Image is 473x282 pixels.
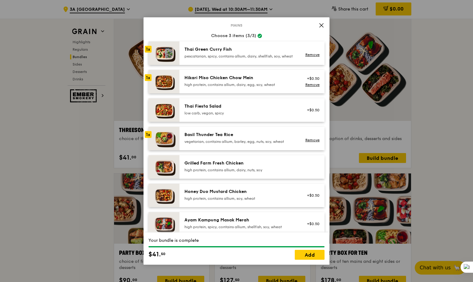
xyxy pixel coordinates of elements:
[161,251,166,256] span: 50
[145,131,152,138] div: 1x
[184,139,296,144] div: vegetarian, contains allium, barley, egg, nuts, soy, wheat
[184,103,296,109] div: Thai Fiesta Salad
[145,74,152,81] div: 1x
[148,98,179,122] img: daily_normal_Thai_Fiesta_Salad__Horizontal_.jpg
[184,189,296,195] div: Honey Duo Mustard Chicken
[305,138,320,142] a: Remove
[184,217,296,223] div: Ayam Kampung Masak Merah
[148,33,325,39] div: Choose 3 items (3/3)
[148,237,325,244] div: Your bundle is complete
[184,168,296,173] div: high protein, contains allium, dairy, nuts, soy
[184,75,296,81] div: Hikari Miso Chicken Chow Mein
[184,224,296,229] div: high protein, spicy, contains allium, shellfish, soy, wheat
[148,70,179,93] img: daily_normal_Hikari_Miso_Chicken_Chow_Mein__Horizontal_.jpg
[295,250,325,260] a: Add
[184,111,296,116] div: low carb, vegan, spicy
[148,184,179,207] img: daily_normal_Honey_Duo_Mustard_Chicken__Horizontal_.jpg
[148,250,161,259] span: $41.
[148,212,179,236] img: daily_normal_Ayam_Kampung_Masak_Merah_Horizontal_.jpg
[303,108,320,113] div: +$0.50
[148,155,179,179] img: daily_normal_HORZ-Grilled-Farm-Fresh-Chicken.jpg
[145,46,152,53] div: 1x
[228,23,245,28] span: Mains
[184,46,296,53] div: Thai Green Curry Fish
[303,221,320,226] div: +$0.50
[184,160,296,166] div: Grilled Farm Fresh Chicken
[305,83,320,87] a: Remove
[184,132,296,138] div: Basil Thunder Tea Rice
[148,41,179,65] img: daily_normal_HORZ-Thai-Green-Curry-Fish.jpg
[184,82,296,87] div: high protein, contains allium, dairy, egg, soy, wheat
[148,127,179,150] img: daily_normal_HORZ-Basil-Thunder-Tea-Rice.jpg
[303,76,320,81] div: +$0.50
[305,53,320,57] a: Remove
[184,54,296,59] div: pescatarian, spicy, contains allium, dairy, shellfish, soy, wheat
[184,196,296,201] div: high protein, contains allium, soy, wheat
[303,193,320,198] div: +$0.50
